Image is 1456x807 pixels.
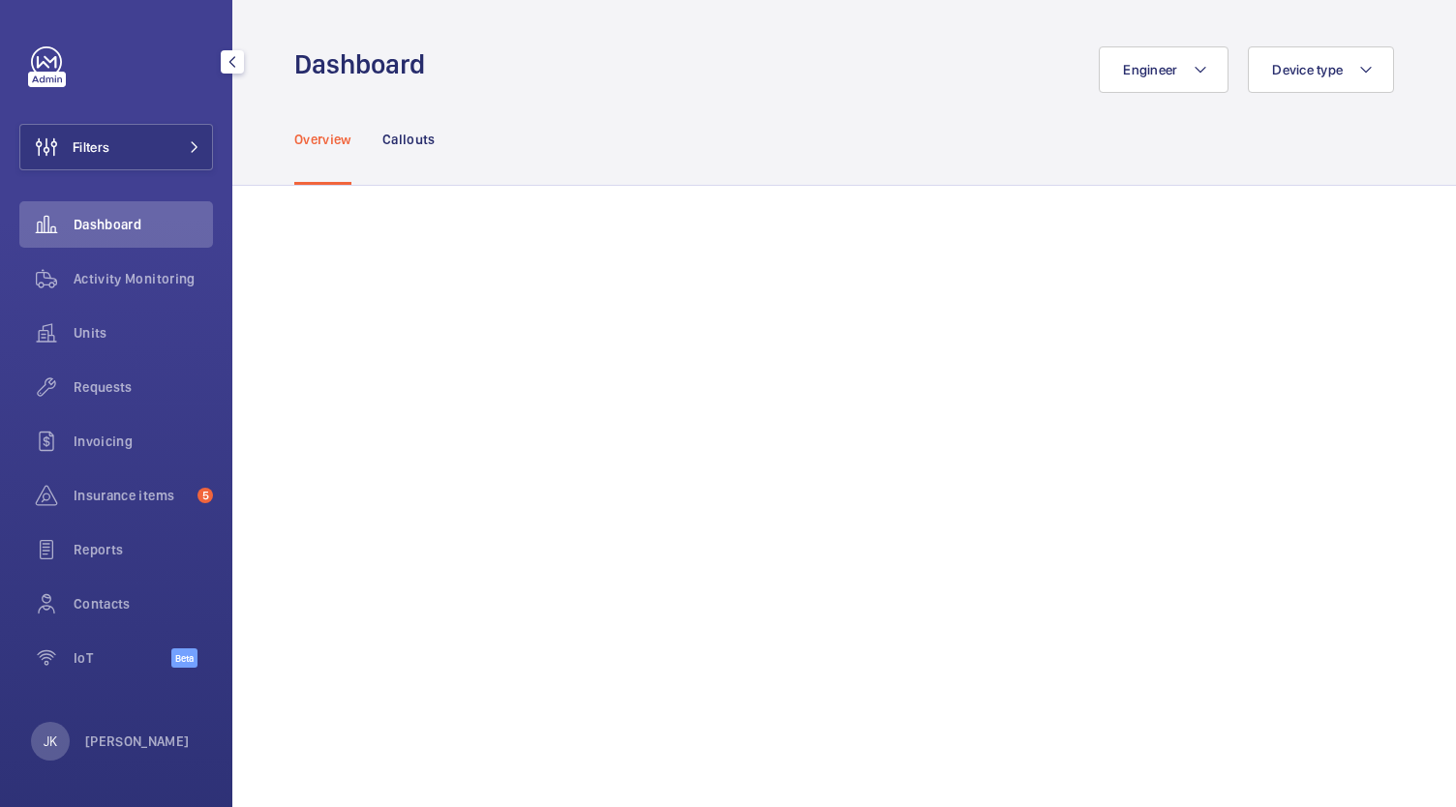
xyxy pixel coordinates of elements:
button: Device type [1248,46,1394,93]
span: Units [74,323,213,343]
button: Filters [19,124,213,170]
span: 5 [197,488,213,503]
span: Beta [171,648,197,668]
p: Callouts [382,130,436,149]
h1: Dashboard [294,46,437,82]
p: JK [44,732,57,751]
span: Reports [74,540,213,559]
p: [PERSON_NAME] [85,732,190,751]
p: Overview [294,130,351,149]
span: Engineer [1123,62,1177,77]
span: Invoicing [74,432,213,451]
span: Contacts [74,594,213,613]
span: Activity Monitoring [74,269,213,288]
span: Dashboard [74,215,213,234]
span: Insurance items [74,486,190,505]
span: Filters [73,137,109,157]
span: IoT [74,648,171,668]
span: Requests [74,377,213,397]
span: Device type [1272,62,1343,77]
button: Engineer [1099,46,1228,93]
